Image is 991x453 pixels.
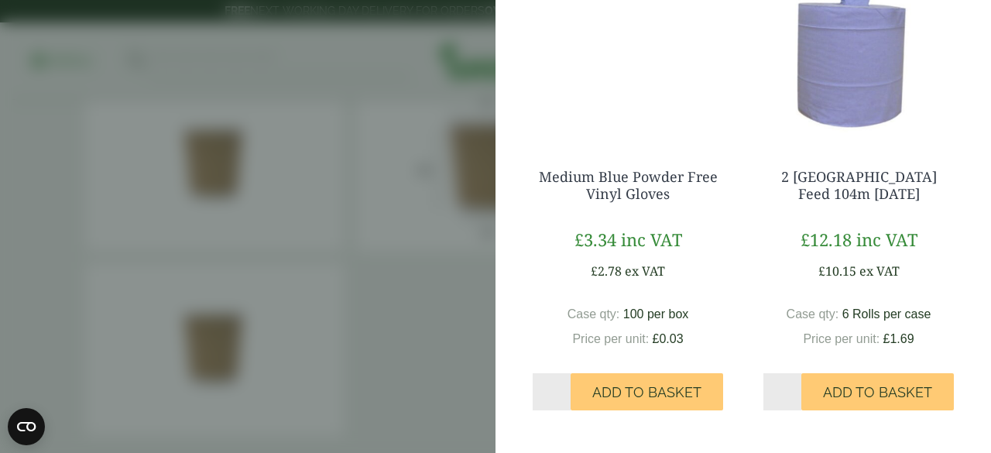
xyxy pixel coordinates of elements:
span: Add to Basket [592,384,701,401]
span: £ [591,263,598,280]
a: Medium Blue Powder Free Vinyl Gloves [539,167,718,203]
span: £ [574,228,584,251]
span: inc VAT [621,228,682,251]
span: £ [801,228,810,251]
bdi: 0.03 [653,332,684,345]
span: Case qty: [568,307,620,321]
button: Add to Basket [801,373,954,410]
span: Case qty: [787,307,839,321]
span: Price per unit: [572,332,649,345]
span: inc VAT [856,228,917,251]
button: Add to Basket [571,373,723,410]
a: 2 [GEOGRAPHIC_DATA] Feed 104m [DATE] [781,167,937,203]
span: ex VAT [859,263,900,280]
span: Price per unit: [803,332,880,345]
bdi: 3.34 [574,228,616,251]
bdi: 1.69 [883,332,914,345]
bdi: 2.78 [591,263,622,280]
span: 100 per box [623,307,689,321]
span: £ [653,332,660,345]
bdi: 12.18 [801,228,852,251]
span: 6 Rolls per case [842,307,931,321]
span: ex VAT [625,263,665,280]
span: £ [883,332,890,345]
span: £ [818,263,825,280]
bdi: 10.15 [818,263,856,280]
button: Open CMP widget [8,408,45,445]
span: Add to Basket [823,384,932,401]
